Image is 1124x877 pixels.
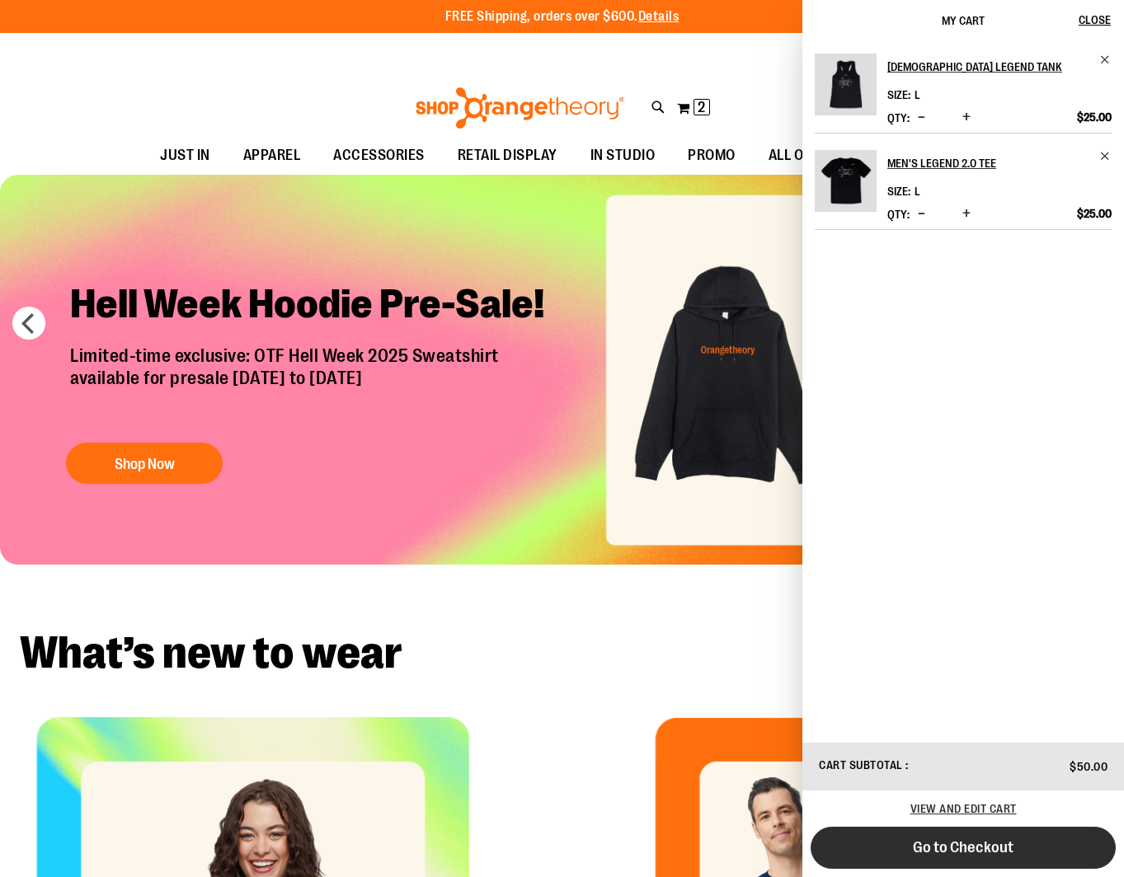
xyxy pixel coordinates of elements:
li: Product [815,54,1112,133]
span: Cart Subtotal [819,758,903,771]
span: L [915,88,920,101]
span: JUST IN [160,137,210,174]
a: Ladies Legend Tank [815,54,877,126]
h2: [DEMOGRAPHIC_DATA] Legend Tank [887,54,1089,80]
span: APPAREL [243,137,301,174]
span: ACCESSORIES [333,137,425,174]
span: L [915,185,920,198]
a: Remove item [1099,54,1112,66]
span: Close [1079,13,1111,26]
img: Men's Legend 2.0 Tee [815,150,877,212]
span: $25.00 [1077,206,1112,221]
p: Limited-time exclusive: OTF Hell Week 2025 Sweatshirt available for presale [DATE] to [DATE] [58,346,573,427]
span: IN STUDIO [590,137,656,174]
li: Product [815,133,1112,230]
span: PROMO [688,137,736,174]
label: Qty [887,208,910,221]
button: Increase product quantity [958,110,975,126]
span: My Cart [942,14,985,27]
p: FREE Shipping, orders over $600. [445,7,680,26]
a: Remove item [1099,150,1112,162]
a: Men's Legend 2.0 Tee [887,150,1112,176]
dt: Size [887,185,910,198]
span: RETAIL DISPLAY [458,137,557,174]
img: Shop Orangetheory [413,87,627,129]
a: Details [638,9,680,24]
a: View and edit cart [910,802,1017,815]
a: Men's Legend 2.0 Tee [815,150,877,223]
button: prev [12,307,45,340]
a: Hell Week Hoodie Pre-Sale! Limited-time exclusive: OTF Hell Week 2025 Sweatshirtavailable for pre... [58,268,573,493]
img: Ladies Legend Tank [815,54,877,115]
span: 2 [698,99,705,115]
dt: Size [887,88,910,101]
button: Decrease product quantity [914,206,929,223]
span: $25.00 [1077,110,1112,124]
span: Go to Checkout [913,838,1013,856]
h2: Men's Legend 2.0 Tee [887,150,1089,176]
span: ALL OUT SALE [769,137,856,174]
label: Qty [887,111,910,124]
span: $50.00 [1070,760,1108,773]
h2: What’s new to wear [20,631,1104,676]
h2: Hell Week Hoodie Pre-Sale! [58,268,573,346]
button: Decrease product quantity [914,110,929,126]
a: [DEMOGRAPHIC_DATA] Legend Tank [887,54,1112,80]
button: Go to Checkout [811,827,1116,869]
button: Increase product quantity [958,206,975,223]
button: Shop Now [66,443,223,484]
